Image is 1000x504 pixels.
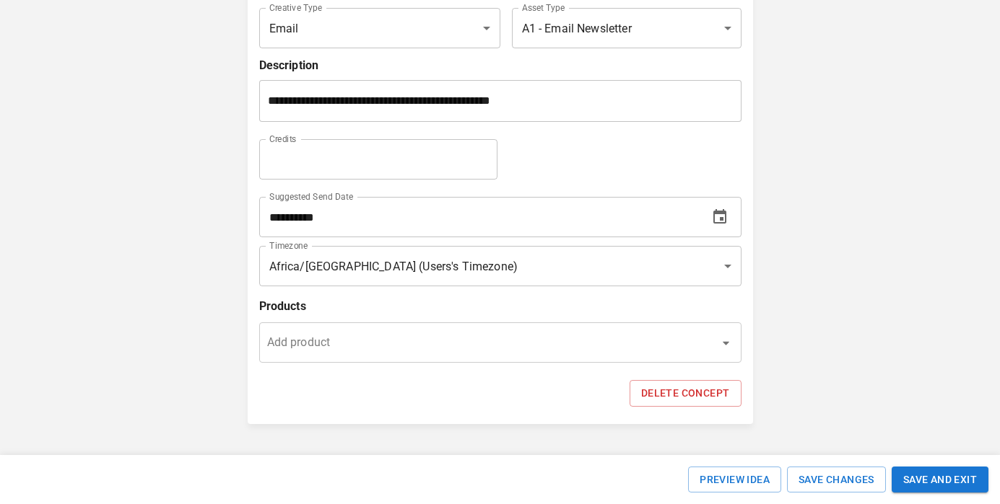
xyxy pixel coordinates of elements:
button: SAVE AND EXIT [892,467,988,493]
div: A1 - Email Newsletter [512,14,742,43]
label: Timezone [269,239,308,252]
div: Email [259,14,500,43]
button: Delete Concept [630,380,742,407]
label: Asset Type [522,1,565,14]
button: SAVE CHANGES [787,467,886,493]
label: Suggested Send Date [269,190,353,203]
h4: Description [259,57,742,74]
button: Preview Idea [688,467,781,493]
div: rdw-wrapper [260,81,741,121]
button: Choose date, selected date is Sep 30, 2025 [700,197,740,237]
div: rdw-editor [268,92,734,110]
h4: Products [259,298,742,315]
label: Creative Type [269,1,322,14]
label: Credits [269,133,297,145]
div: Africa/[GEOGRAPHIC_DATA] (Users's Timezone) [259,246,742,286]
